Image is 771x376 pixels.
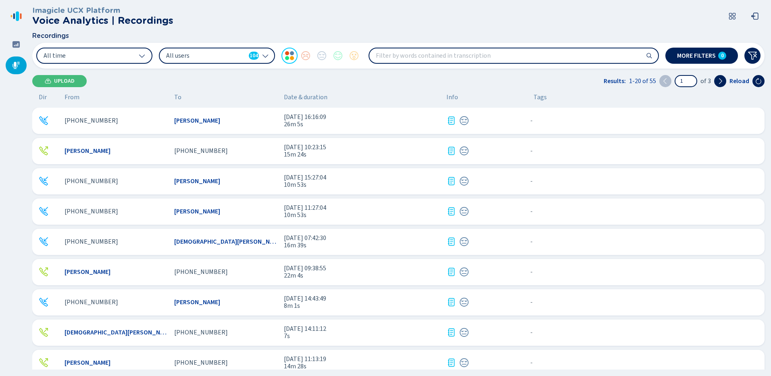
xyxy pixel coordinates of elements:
[459,328,469,337] svg: icon-emoji-neutral
[459,297,469,307] div: Neutral sentiment
[446,146,456,156] div: Transcription available
[65,299,118,306] span: [PHONE_NUMBER]
[665,48,738,64] button: More filters0
[369,48,658,63] input: Filter by words contained in transcription
[459,146,469,156] svg: icon-emoji-neutral
[446,116,456,125] svg: journal-text
[6,36,27,53] div: Dashboard
[65,94,79,101] span: From
[39,297,48,307] div: Incoming call
[446,176,456,186] div: Transcription available
[284,355,440,363] span: [DATE] 11:13:19
[446,267,456,277] div: Transcription available
[744,48,761,64] button: Clear filters
[39,267,48,277] svg: telephone-outbound
[262,52,269,59] svg: chevron-down
[446,328,456,337] svg: journal-text
[530,238,533,245] span: No tags assigned
[39,146,48,156] svg: telephone-outbound
[65,178,118,185] span: [PHONE_NUMBER]
[39,237,48,246] div: Incoming call
[284,332,440,340] span: 7s
[284,204,440,211] span: [DATE] 11:27:04
[284,234,440,242] span: [DATE] 07:42:30
[39,328,48,337] svg: telephone-outbound
[646,52,652,59] svg: search
[459,116,469,125] svg: icon-emoji-neutral
[39,297,48,307] svg: telephone-inbound
[174,117,220,124] span: [PERSON_NAME]
[174,147,228,155] span: [PHONE_NUMBER]
[284,113,440,121] span: [DATE] 16:16:09
[446,297,456,307] svg: journal-text
[629,77,656,85] span: 1-20 of 55
[662,78,669,84] svg: chevron-left
[284,265,440,272] span: [DATE] 09:38:55
[459,237,469,246] svg: icon-emoji-neutral
[284,302,440,309] span: 8m 1s
[751,12,759,20] svg: box-arrow-left
[748,51,757,61] svg: funnel-disabled
[6,56,27,74] div: Recordings
[39,146,48,156] div: Outgoing call
[446,267,456,277] svg: journal-text
[752,75,765,87] button: Reload the current page
[174,238,277,245] span: [DEMOGRAPHIC_DATA][PERSON_NAME]
[530,208,533,215] span: No tags assigned
[446,146,456,156] svg: journal-text
[39,94,47,101] span: Dir
[604,77,626,85] span: Results:
[459,176,469,186] svg: icon-emoji-neutral
[284,295,440,302] span: [DATE] 14:43:49
[446,176,456,186] svg: journal-text
[530,178,533,185] span: No tags assigned
[717,78,723,84] svg: chevron-right
[459,328,469,337] div: Neutral sentiment
[446,297,456,307] div: Transcription available
[32,15,173,26] h2: Voice Analytics | Recordings
[284,325,440,332] span: [DATE] 14:11:12
[39,358,48,368] div: Outgoing call
[530,268,533,276] span: No tags assigned
[459,176,469,186] div: Neutral sentiment
[39,207,48,216] svg: telephone-inbound
[174,208,220,215] span: [PERSON_NAME]
[284,363,440,370] span: 14m 28s
[32,6,173,15] h3: Imagicle UCX Platform
[284,151,440,158] span: 15m 24s
[459,237,469,246] div: Neutral sentiment
[139,52,145,59] svg: chevron-down
[677,52,716,59] span: More filters
[32,32,69,40] span: Recordings
[39,116,48,125] svg: telephone-inbound
[530,359,533,366] span: No tags assigned
[446,237,456,246] svg: journal-text
[284,144,440,151] span: [DATE] 10:23:15
[459,267,469,277] svg: icon-emoji-neutral
[530,117,533,124] span: No tags assigned
[39,237,48,246] svg: telephone-inbound
[459,267,469,277] div: Neutral sentiment
[174,299,220,306] span: [PERSON_NAME]
[32,75,87,87] button: Upload
[459,207,469,216] div: Neutral sentiment
[54,78,75,84] span: Upload
[284,174,440,181] span: [DATE] 15:27:04
[459,297,469,307] svg: icon-emoji-neutral
[530,299,533,306] span: No tags assigned
[174,359,228,366] span: [PHONE_NUMBER]
[446,328,456,337] div: Transcription available
[45,78,51,84] svg: cloud-upload
[250,52,258,60] span: 104
[530,329,533,336] span: No tags assigned
[174,329,228,336] span: [PHONE_NUMBER]
[65,268,110,276] span: [PERSON_NAME]
[700,77,711,85] span: of 3
[174,268,228,276] span: [PHONE_NUMBER]
[44,52,66,59] span: All time
[446,94,458,101] span: Info
[12,61,20,69] svg: mic-fill
[459,116,469,125] div: Neutral sentiment
[39,116,48,125] div: Incoming call
[284,121,440,128] span: 26m 5s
